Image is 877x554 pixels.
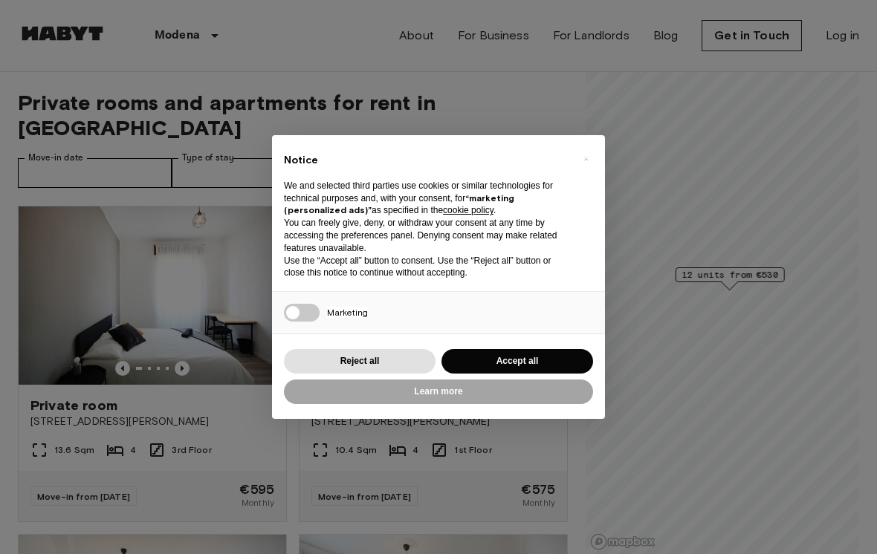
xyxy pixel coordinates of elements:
strong: “marketing (personalized ads)” [284,192,514,216]
p: We and selected third parties use cookies or similar technologies for technical purposes and, wit... [284,180,569,217]
button: Learn more [284,379,593,404]
button: Reject all [284,349,436,374]
a: cookie policy [443,205,493,215]
span: Marketing [327,307,368,318]
h2: Notice [284,153,569,168]
button: Close this notice [574,147,598,171]
span: × [583,150,589,168]
p: Use the “Accept all” button to consent. Use the “Reject all” button or close this notice to conti... [284,255,569,280]
p: You can freely give, deny, or withdraw your consent at any time by accessing the preferences pane... [284,217,569,254]
button: Accept all [441,349,593,374]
